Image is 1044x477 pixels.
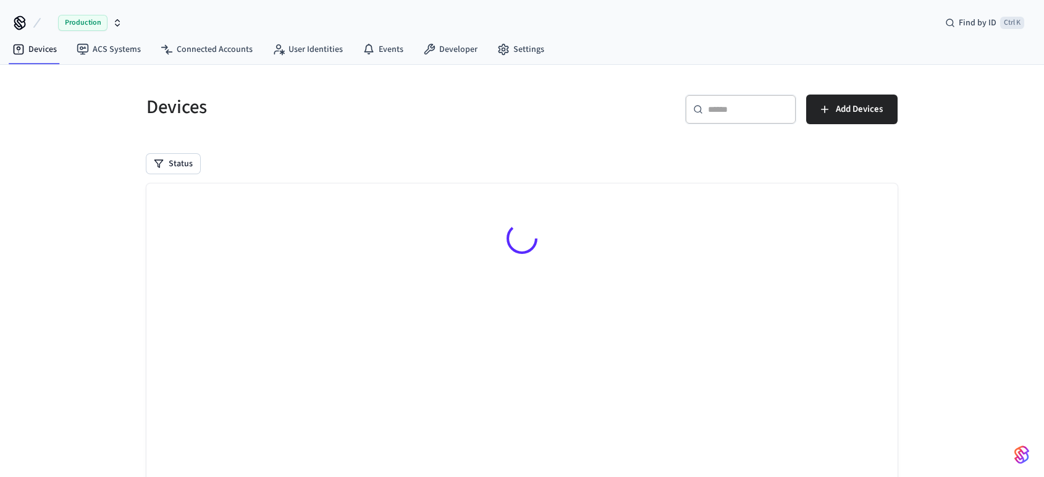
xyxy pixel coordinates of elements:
[146,154,200,174] button: Status
[806,95,898,124] button: Add Devices
[1000,17,1024,29] span: Ctrl K
[1014,445,1029,465] img: SeamLogoGradient.69752ec5.svg
[487,38,554,61] a: Settings
[935,12,1034,34] div: Find by IDCtrl K
[353,38,413,61] a: Events
[263,38,353,61] a: User Identities
[58,15,107,31] span: Production
[151,38,263,61] a: Connected Accounts
[413,38,487,61] a: Developer
[836,101,883,117] span: Add Devices
[959,17,996,29] span: Find by ID
[67,38,151,61] a: ACS Systems
[2,38,67,61] a: Devices
[146,95,515,120] h5: Devices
